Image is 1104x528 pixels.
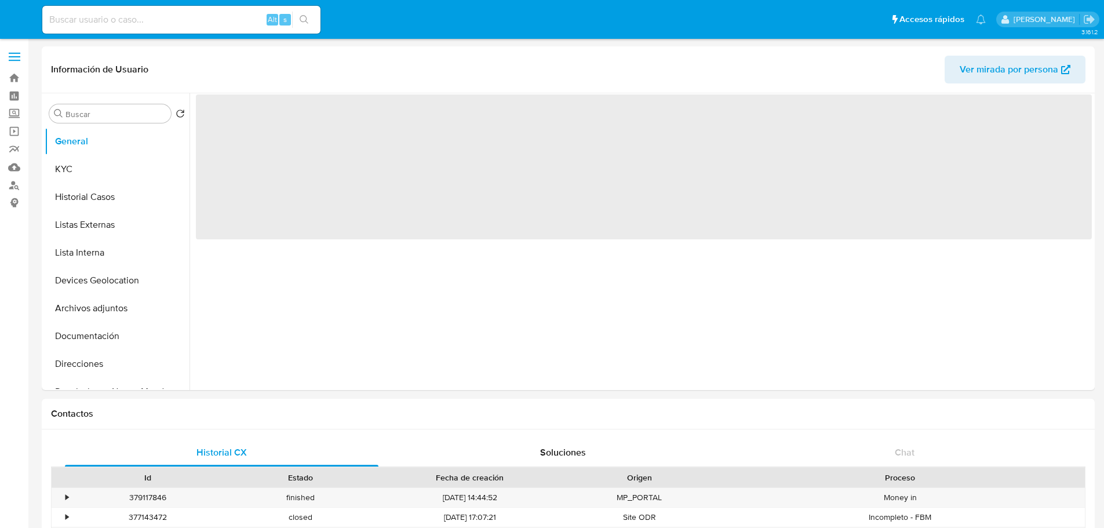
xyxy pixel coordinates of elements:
p: alan.cervantesmartinez@mercadolibre.com.mx [1014,14,1079,25]
div: Estado [232,472,369,483]
div: finished [224,488,377,507]
h1: Información de Usuario [51,64,148,75]
span: Soluciones [540,446,586,459]
div: Id [80,472,216,483]
button: Devices Geolocation [45,267,190,294]
div: 377143472 [72,508,224,527]
span: Chat [895,446,914,459]
div: Origen [571,472,708,483]
h1: Contactos [51,408,1085,420]
button: Archivos adjuntos [45,294,190,322]
button: KYC [45,155,190,183]
div: Incompleto - FBM [716,508,1085,527]
span: Ver mirada por persona [960,56,1058,83]
button: Ver mirada por persona [945,56,1085,83]
span: ‌ [196,94,1092,239]
a: Salir [1083,13,1095,26]
a: Notificaciones [976,14,986,24]
button: Historial Casos [45,183,190,211]
button: Restricciones Nuevo Mundo [45,378,190,406]
div: Fecha de creación [385,472,555,483]
div: Site ODR [563,508,716,527]
button: Volver al orden por defecto [176,109,185,122]
button: General [45,128,190,155]
button: Documentación [45,322,190,350]
span: Accesos rápidos [899,13,964,26]
button: Listas Externas [45,211,190,239]
div: [DATE] 14:44:52 [377,488,563,507]
button: Buscar [54,109,63,118]
div: Proceso [724,472,1077,483]
span: Historial CX [196,446,247,459]
div: • [65,492,68,503]
div: [DATE] 17:07:21 [377,508,563,527]
span: Alt [268,14,277,25]
div: 379117846 [72,488,224,507]
div: • [65,512,68,523]
div: Money in [716,488,1085,507]
input: Buscar usuario o caso... [42,12,320,27]
button: Direcciones [45,350,190,378]
div: MP_PORTAL [563,488,716,507]
button: Lista Interna [45,239,190,267]
span: s [283,14,287,25]
button: search-icon [292,12,316,28]
div: closed [224,508,377,527]
input: Buscar [65,109,166,119]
